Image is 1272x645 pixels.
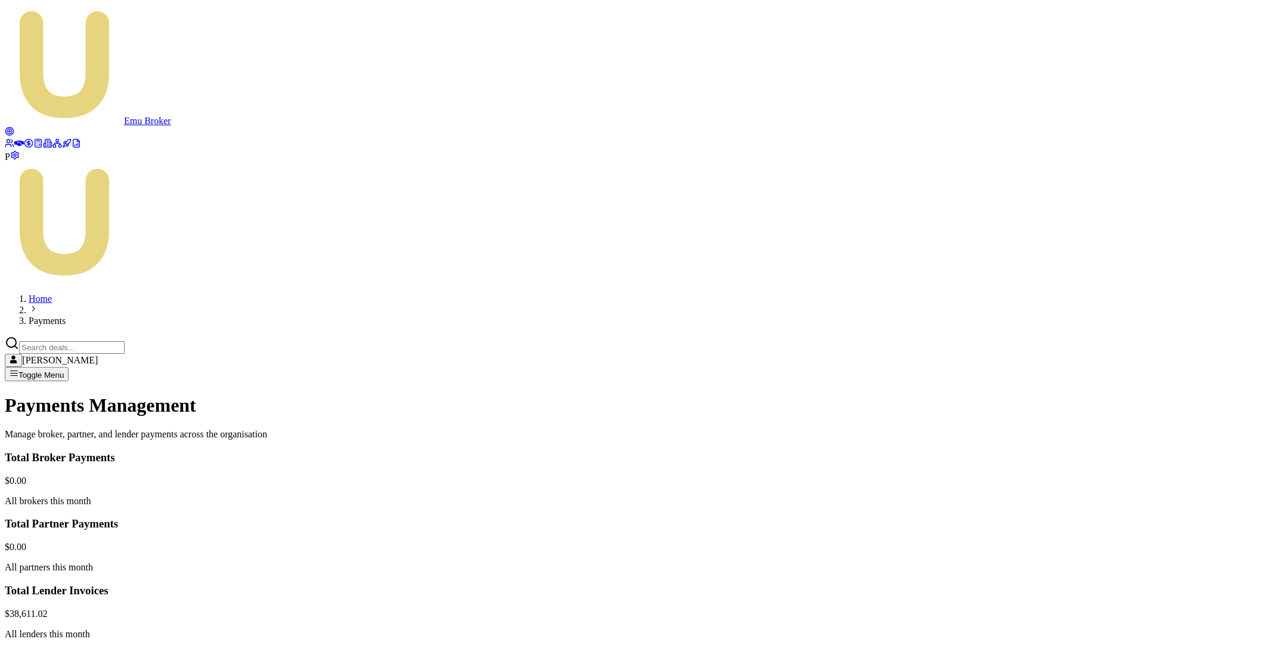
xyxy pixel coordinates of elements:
span: Toggle Menu [18,371,64,379]
h3: Total Partner Payments [5,517,1267,530]
span: Payments [29,316,66,326]
img: emu-icon-u.png [5,5,124,124]
span: Emu Broker [124,116,171,126]
a: Emu Broker [5,116,171,126]
h3: Total Lender Invoices [5,584,1267,597]
h3: Total Broker Payments [5,451,1267,464]
p: All partners this month [5,562,1267,573]
p: Manage broker, partner, and lender payments across the organisation [5,429,1267,440]
div: $0.00 [5,476,1267,486]
button: Toggle Menu [5,367,69,381]
input: Search deals [19,341,125,354]
span: P [5,152,10,162]
h1: Payments Management [5,394,1267,416]
div: $0.00 [5,542,1267,553]
img: Emu Money [5,162,124,282]
a: Home [29,294,52,304]
p: All lenders this month [5,629,1267,640]
nav: breadcrumb [5,294,1267,326]
p: All brokers this month [5,496,1267,507]
div: $38,611.02 [5,609,1267,619]
span: [PERSON_NAME] [22,355,98,365]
